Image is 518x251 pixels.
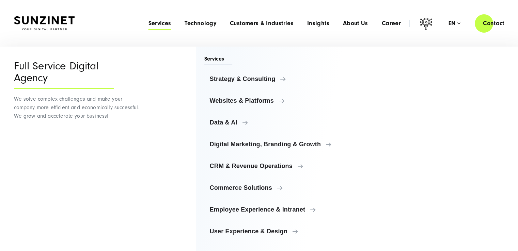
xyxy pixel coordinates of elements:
a: Employee Experience & Intranet [204,201,350,218]
p: We solve complex challenges and make your company more efficient and economically successful. We ... [14,95,142,120]
a: Contact [475,14,513,33]
span: Digital Marketing, Branding & Growth [210,141,345,148]
span: Employee Experience & Intranet [210,206,345,213]
a: Technology [185,20,216,27]
a: Data & AI [204,114,350,131]
a: Career [382,20,401,27]
a: Commerce Solutions [204,180,350,196]
span: Commerce Solutions [210,184,345,191]
span: Strategy & Consulting [210,76,345,82]
a: User Experience & Design [204,223,350,239]
a: Services [148,20,171,27]
a: Websites & Platforms [204,93,350,109]
a: Insights [307,20,329,27]
span: Websites & Platforms [210,97,345,104]
a: Customers & Industries [230,20,294,27]
div: Full Service Digital Agency [14,60,114,89]
a: CRM & Revenue Operations [204,158,350,174]
span: User Experience & Design [210,228,345,235]
span: CRM & Revenue Operations [210,163,345,169]
a: Strategy & Consulting [204,71,350,87]
div: en [449,20,460,27]
span: Data & AI [210,119,345,126]
img: SUNZINET Full Service Digital Agentur [14,16,75,31]
span: Services [204,55,233,65]
a: Digital Marketing, Branding & Growth [204,136,350,152]
a: About Us [343,20,368,27]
